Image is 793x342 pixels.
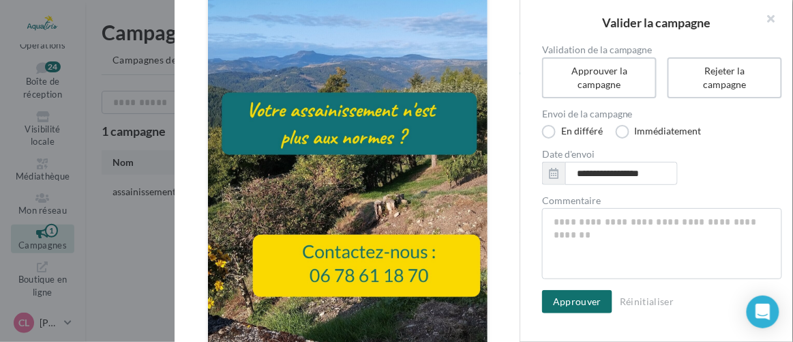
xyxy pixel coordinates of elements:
[616,125,702,139] label: Immédiatement
[542,196,782,205] label: Commentaire
[542,45,782,55] label: Validation de la campagne
[542,109,782,119] label: Envoi de la campagne
[542,290,612,313] button: Approuver
[684,64,766,91] div: Rejeter la campagne
[542,125,603,139] label: En différé
[747,296,779,328] div: Open Intercom Messenger
[542,149,782,159] label: Date d'envoi
[614,294,680,310] button: Réinitialiser
[542,16,771,29] h2: Valider la campagne
[558,64,640,91] div: Approuver la campagne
